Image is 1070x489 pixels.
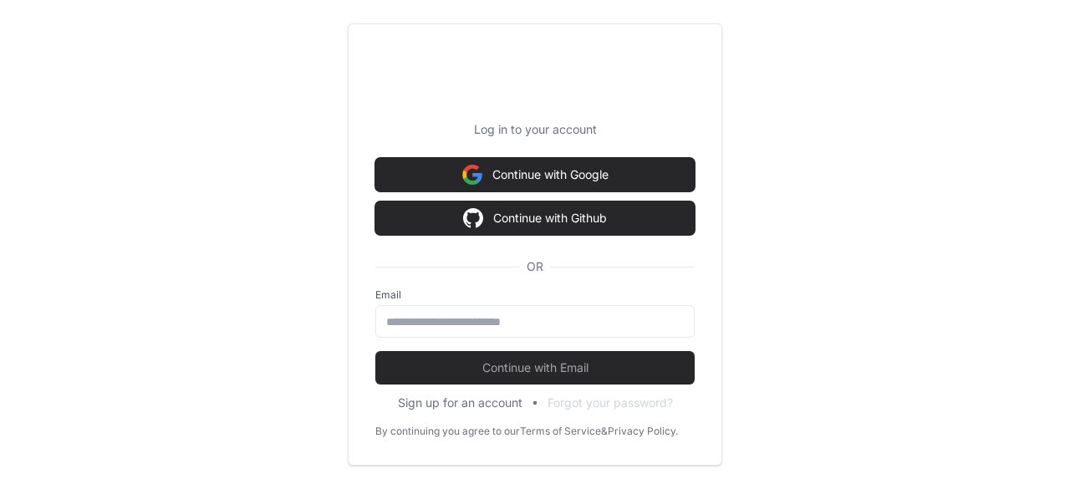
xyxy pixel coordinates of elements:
span: Continue with Email [375,359,695,376]
label: Email [375,288,695,302]
span: OR [520,258,550,275]
button: Continue with Google [375,158,695,191]
p: Log in to your account [375,121,695,138]
a: Privacy Policy. [608,425,678,438]
a: Terms of Service [520,425,601,438]
div: By continuing you agree to our [375,425,520,438]
div: & [601,425,608,438]
img: Sign in with google [463,201,483,235]
button: Continue with Github [375,201,695,235]
button: Sign up for an account [398,395,522,411]
img: Sign in with google [462,158,482,191]
button: Continue with Email [375,351,695,385]
button: Forgot your password? [548,395,673,411]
